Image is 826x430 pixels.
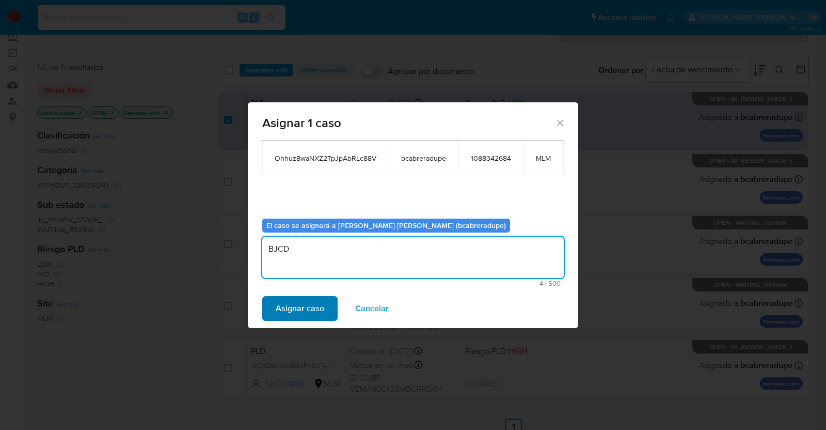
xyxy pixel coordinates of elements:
span: bcabreradupe [401,153,446,163]
span: Cancelar [355,297,389,320]
span: Asignar caso [276,297,324,320]
button: Cerrar ventana [555,118,564,127]
span: Máximo 500 caracteres [265,280,561,287]
button: Cancelar [342,296,402,321]
span: Asignar 1 caso [262,117,555,129]
span: Ohhuz8waNXZ2TpJpAbRLc88V [275,153,376,163]
span: 1088342684 [471,153,511,163]
div: assign-modal [248,102,578,328]
button: Asignar caso [262,296,338,321]
b: El caso se asignará a [PERSON_NAME] [PERSON_NAME] (bcabreradupe) [266,220,506,231]
span: MLM [536,153,551,163]
textarea: BJCD [262,237,564,278]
